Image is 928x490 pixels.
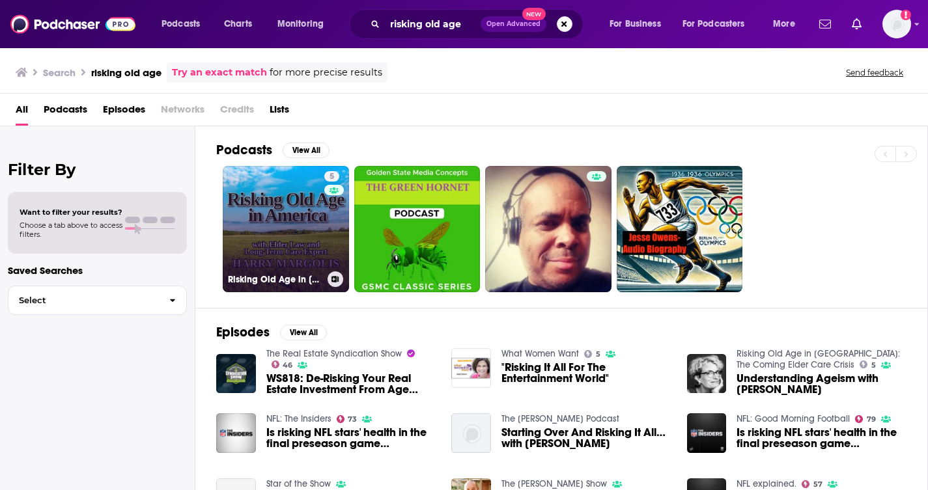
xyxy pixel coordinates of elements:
span: For Podcasters [682,15,745,33]
span: 79 [867,416,876,422]
a: Podcasts [44,99,87,126]
a: 5 [584,350,600,358]
img: User Profile [882,10,911,38]
h3: Search [43,66,76,79]
a: Charts [216,14,260,34]
a: PodcastsView All [216,142,330,158]
a: NFL explained. [737,478,796,489]
span: for more precise results [270,65,382,80]
p: Saved Searches [8,264,187,277]
a: 5 [860,361,876,368]
button: open menu [764,14,811,34]
span: Credits [220,99,254,126]
a: What Women Want [501,348,579,359]
span: For Business [610,15,661,33]
span: Understanding Ageism with [PERSON_NAME] [737,373,907,395]
input: Search podcasts, credits, & more... [385,14,481,34]
img: Is risking NFL stars' health in the final preseason game worthwhile? Hard Knocks takeaway, the si... [216,413,256,453]
button: View All [283,143,330,158]
button: open menu [152,14,217,34]
a: Risking Old Age in America: The Coming Elder Care Crisis [737,348,900,370]
button: open menu [268,14,341,34]
img: "Risking It All For The Entertainment World" [451,348,491,388]
a: Show notifications dropdown [814,13,836,35]
a: Show notifications dropdown [847,13,867,35]
a: EpisodesView All [216,324,327,340]
a: Is risking NFL stars' health in the final preseason game worthwhile? Hard Knocks takeaway, the si... [266,427,436,449]
span: 73 [348,416,357,422]
img: Understanding Ageism with Ashton Applewhite [687,354,727,394]
span: Want to filter your results? [20,208,122,217]
a: "Risking It All For The Entertainment World" [501,362,671,384]
a: WS818: De-Risking Your Real Estate Investment From Age 22 with DJ Hume [266,373,436,395]
a: 5 [324,171,339,182]
a: The Mike Dillard Show [501,478,607,489]
button: open menu [600,14,677,34]
h2: Podcasts [216,142,272,158]
a: NFL: Good Morning Football [737,413,850,424]
h2: Episodes [216,324,270,340]
a: The Mike Dillard Podcast [501,413,619,424]
h3: Risking Old Age in [GEOGRAPHIC_DATA]: The Coming Elder Care Crisis [228,274,322,285]
a: Try an exact match [172,65,267,80]
a: 73 [337,415,358,423]
a: Lists [270,99,289,126]
span: More [773,15,795,33]
button: Show profile menu [882,10,911,38]
span: Select [8,296,159,305]
span: 5 [871,362,876,368]
a: Understanding Ageism with Ashton Applewhite [737,373,907,395]
img: WS818: De-Risking Your Real Estate Investment From Age 22 with DJ Hume [216,354,256,394]
a: 79 [855,415,876,423]
button: Select [8,286,187,315]
span: 46 [283,362,292,368]
span: Networks [161,99,204,126]
button: open menu [674,14,764,34]
span: 5 [330,170,334,184]
span: New [522,8,546,20]
a: Episodes [103,99,145,126]
span: Charts [224,15,252,33]
img: Starting Over And Risking It All… with Jayson Gaignard [451,413,491,453]
span: Open Advanced [486,21,541,27]
h3: risking old age [91,66,162,79]
button: Open AdvancedNew [481,16,546,32]
span: Starting Over And Risking It All… with [PERSON_NAME] [501,427,671,449]
span: Monitoring [277,15,324,33]
a: The Real Estate Syndication Show [266,348,402,359]
div: Search podcasts, credits, & more... [361,9,596,39]
a: Is risking NFL stars' health in the final preseason game worthwhile? Hard Knocks takeaway, the si... [737,427,907,449]
button: View All [280,325,327,340]
svg: Add a profile image [901,10,911,20]
span: Choose a tab above to access filters. [20,221,122,239]
a: Star of the Show [266,478,331,489]
span: 5 [596,351,600,357]
a: 5Risking Old Age in [GEOGRAPHIC_DATA]: The Coming Elder Care Crisis [223,166,349,292]
button: Send feedback [842,67,907,78]
a: All [16,99,28,126]
span: WS818: De-Risking Your Real Estate Investment From Age [DEMOGRAPHIC_DATA] with [PERSON_NAME] [266,373,436,395]
span: 57 [813,482,823,487]
a: 57 [802,480,823,488]
span: Podcasts [162,15,200,33]
a: Starting Over And Risking It All… with Jayson Gaignard [501,427,671,449]
a: NFL: The Insiders [266,413,331,424]
img: Is risking NFL stars' health in the final preseason game worthwhile? Hard Knocks takeaway, the si... [687,413,727,453]
img: Podchaser - Follow, Share and Rate Podcasts [10,12,135,36]
a: 46 [272,361,293,368]
span: Logged in as emilymcdzillow [882,10,911,38]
